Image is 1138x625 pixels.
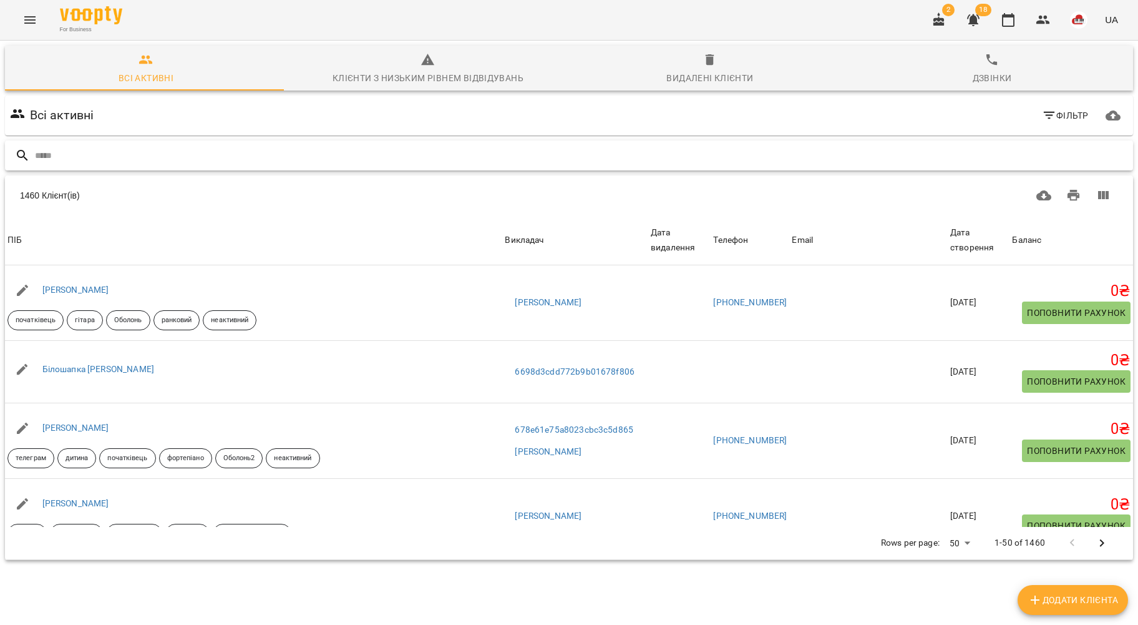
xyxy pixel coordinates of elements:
div: Дата створення [950,225,1007,255]
a: [PERSON_NAME] [515,510,581,523]
div: Оболонь [165,524,210,544]
div: Телефон [713,233,748,248]
div: Викладач [505,233,543,248]
button: UA [1100,8,1123,31]
a: [PERSON_NAME] [42,285,109,295]
h5: 0 ₴ [1012,420,1131,439]
div: ПІБ [7,233,22,248]
button: Завантажити CSV [1029,180,1059,210]
img: Voopty Logo [60,6,122,24]
div: фортепіано [159,448,212,468]
span: Поповнити рахунок [1027,374,1126,389]
button: Друк [1059,180,1089,210]
a: [PHONE_NUMBER] [713,435,787,445]
button: Поповнити рахунок [1022,514,1131,537]
p: Rows per page: [881,537,940,549]
a: [PERSON_NAME] [42,498,109,508]
td: [DATE] [948,403,1009,479]
span: Додати клієнта [1028,593,1118,608]
p: дитина [66,453,89,464]
h5: 0 ₴ [1012,351,1131,370]
p: Оболонь [114,315,142,326]
div: Sort [792,233,813,248]
p: 1-50 of 1460 [995,537,1045,549]
div: дитина [57,448,97,468]
span: Email [792,233,945,248]
span: 18 [975,4,991,16]
p: початківець [16,315,56,326]
button: Додати клієнта [1018,585,1128,615]
button: Поповнити рахунок [1022,302,1131,324]
span: Викладач [505,233,646,248]
div: Sort [505,233,543,248]
div: Email [792,233,813,248]
div: неактивний [266,448,319,468]
div: фортепіано [50,524,103,544]
div: початківець [7,310,64,330]
div: Оболонь2 [215,448,263,468]
a: 678e61e75a8023cbc3c5d865 [515,424,633,436]
button: Поповнити рахунок [1022,440,1131,462]
span: UA [1105,13,1118,26]
div: Оболонь [106,310,150,330]
h6: Всі активні [30,106,94,125]
div: Sort [950,225,1007,255]
h5: 0 ₴ [1012,495,1131,514]
div: ранковий [153,310,200,330]
h5: 0 ₴ [1012,282,1131,301]
p: неактивний [211,315,248,326]
p: неактивний [274,453,311,464]
td: [DATE] [948,265,1009,340]
span: Телефон [713,233,787,248]
div: Sort [713,233,748,248]
p: початківець [107,453,147,464]
div: Sort [1012,233,1041,248]
td: [DATE] [948,478,1009,554]
span: Поповнити рахунок [1027,305,1126,320]
div: початківець [106,524,162,544]
div: Table Toolbar [5,175,1133,215]
a: Бiлошапка [PERSON_NAME] [42,364,154,374]
span: Баланс [1012,233,1131,248]
span: Поповнити рахунок [1027,518,1126,533]
div: Дата видалення [651,225,708,255]
button: Next Page [1087,528,1117,558]
div: Дзвінки [973,71,1012,86]
a: [PHONE_NUMBER] [713,297,787,307]
img: 42377b0de29e0fb1f7aad4b12e1980f7.jpeg [1070,11,1087,29]
span: Фільтр [1042,108,1089,123]
span: For Business [60,26,122,34]
span: 2 [942,4,955,16]
button: Menu [15,5,45,35]
div: неактивний [203,310,256,330]
p: Оболонь2 [223,453,255,464]
div: актуально_вересень [213,524,291,544]
span: Поповнити рахунок [1027,443,1126,458]
div: Видалені клієнти [666,71,753,86]
div: Клієнти з низьким рівнем відвідувань [333,71,523,86]
a: 6698d3cdd772b9b01678f806 [515,366,635,378]
button: Поповнити рахунок [1022,370,1131,393]
p: гітара [75,315,95,326]
a: [PHONE_NUMBER] [713,511,787,521]
div: Sort [651,225,708,255]
div: початківець [99,448,155,468]
p: ранковий [162,315,192,326]
div: Баланс [1012,233,1041,248]
div: Всі активні [119,71,173,86]
div: телеграм [7,448,54,468]
td: [DATE] [948,340,1009,403]
p: телеграм [16,453,46,464]
span: ПІБ [7,233,500,248]
p: фортепіано [167,453,204,464]
div: Sort [7,233,22,248]
div: гітара [67,310,103,330]
div: 1460 Клієнт(ів) [20,189,554,202]
button: Вигляд колонок [1088,180,1118,210]
div: 50 [945,534,975,553]
a: [PERSON_NAME] [515,297,581,309]
button: Фільтр [1037,104,1094,127]
a: [PERSON_NAME] [42,423,109,433]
